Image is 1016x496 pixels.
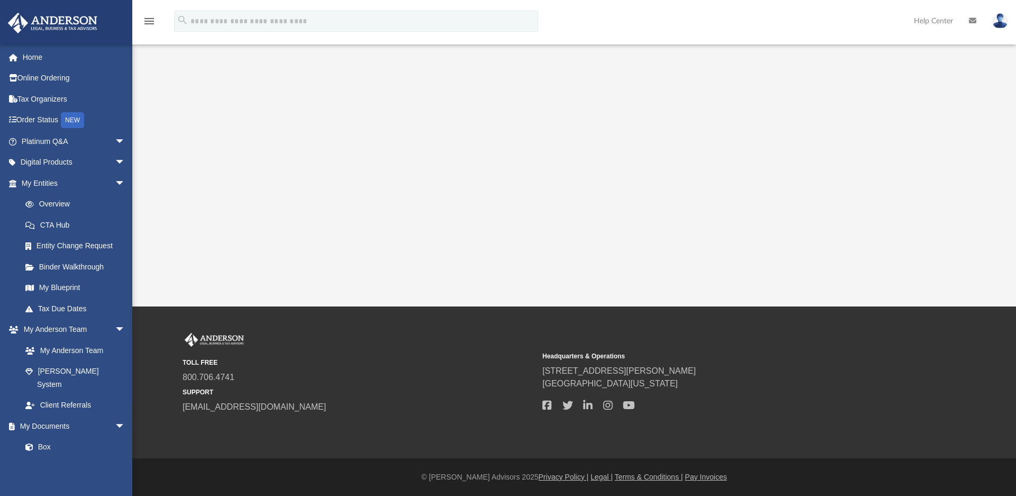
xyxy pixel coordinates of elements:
a: Home [7,47,141,68]
a: CTA Hub [15,214,141,236]
span: arrow_drop_down [115,131,136,152]
i: search [177,14,188,26]
small: TOLL FREE [183,358,535,367]
span: arrow_drop_down [115,319,136,341]
a: [PERSON_NAME] System [15,361,136,395]
a: My Anderson Team [15,340,131,361]
a: [GEOGRAPHIC_DATA][US_STATE] [542,379,678,388]
a: Client Referrals [15,395,136,416]
a: Tax Organizers [7,88,141,110]
a: Privacy Policy | [539,473,589,481]
img: Anderson Advisors Platinum Portal [5,13,101,33]
a: [STREET_ADDRESS][PERSON_NAME] [542,366,696,375]
a: My Entitiesarrow_drop_down [7,173,141,194]
a: Terms & Conditions | [615,473,683,481]
span: arrow_drop_down [115,152,136,174]
a: Tax Due Dates [15,298,141,319]
a: Binder Walkthrough [15,256,141,277]
a: Overview [15,194,141,215]
small: Headquarters & Operations [542,351,895,361]
a: My Anderson Teamarrow_drop_down [7,319,136,340]
a: Online Ordering [7,68,141,89]
a: My Blueprint [15,277,136,299]
a: My Documentsarrow_drop_down [7,416,136,437]
a: Meeting Minutes [15,457,136,479]
a: 800.706.4741 [183,373,234,382]
a: menu [143,20,156,28]
a: Digital Productsarrow_drop_down [7,152,141,173]
span: arrow_drop_down [115,173,136,194]
a: Box [15,437,131,458]
a: Legal | [591,473,613,481]
span: arrow_drop_down [115,416,136,437]
div: NEW [61,112,84,128]
a: Order StatusNEW [7,110,141,131]
img: Anderson Advisors Platinum Portal [183,333,246,347]
a: Entity Change Request [15,236,141,257]
a: Pay Invoices [685,473,727,481]
a: Platinum Q&Aarrow_drop_down [7,131,141,152]
a: [EMAIL_ADDRESS][DOMAIN_NAME] [183,402,326,411]
small: SUPPORT [183,387,535,397]
div: © [PERSON_NAME] Advisors 2025 [132,472,1016,483]
img: User Pic [992,13,1008,29]
i: menu [143,15,156,28]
